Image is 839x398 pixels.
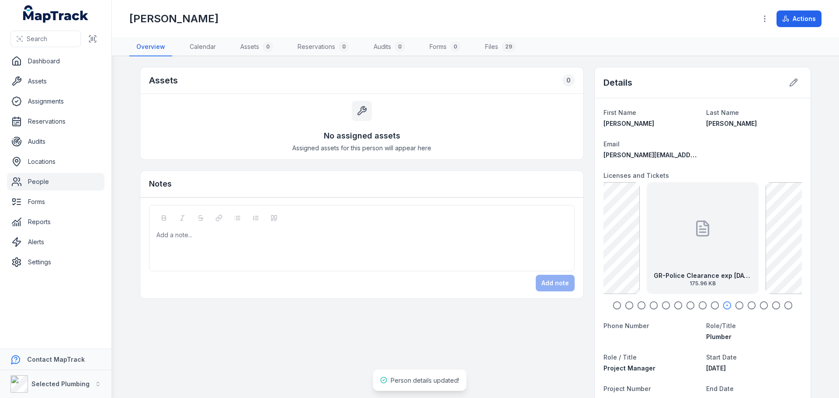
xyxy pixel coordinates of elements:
strong: Contact MapTrack [27,356,85,363]
a: Settings [7,253,104,271]
span: [DATE] [706,364,726,372]
span: Role/Title [706,322,736,329]
h2: Details [603,76,632,89]
a: Forms [7,193,104,211]
span: Last Name [706,109,739,116]
a: Calendar [183,38,223,56]
h1: [PERSON_NAME] [129,12,218,26]
a: Audits [7,133,104,150]
a: Overview [129,38,172,56]
span: 175.96 KB [654,280,752,287]
span: [PERSON_NAME] [706,120,757,127]
a: Alerts [7,233,104,251]
span: Role / Title [603,353,637,361]
a: Assets [7,73,104,90]
span: Email [603,140,620,148]
span: [PERSON_NAME] [603,120,654,127]
a: Assets0 [233,38,280,56]
div: 0 [263,42,273,52]
span: [PERSON_NAME][EMAIL_ADDRESS][DOMAIN_NAME] [603,151,759,159]
div: 0 [450,42,461,52]
a: People [7,173,104,190]
a: Audits0 [367,38,412,56]
a: Forms0 [423,38,468,56]
div: 0 [562,74,575,87]
a: Dashboard [7,52,104,70]
span: Search [27,35,47,43]
a: Reservations0 [291,38,356,56]
div: 0 [339,42,349,52]
strong: GR-Police Clearance exp [DATE] [654,271,752,280]
time: 5/17/2021, 12:00:00 AM [706,364,726,372]
h3: No assigned assets [324,130,400,142]
a: Locations [7,153,104,170]
span: End Date [706,385,734,392]
span: Assigned assets for this person will appear here [292,144,431,152]
a: Files29 [478,38,523,56]
strong: Selected Plumbing [31,380,90,388]
span: Start Date [706,353,737,361]
span: Licenses and Tickets [603,172,669,179]
span: Upload successful [398,377,451,384]
h3: Notes [149,178,172,190]
span: Phone Number [603,322,649,329]
a: Assignments [7,93,104,110]
span: First Name [603,109,636,116]
span: Project Manager [603,364,655,372]
span: Plumber [706,333,732,340]
div: 29 [502,42,516,52]
a: MapTrack [23,5,89,23]
a: Reservations [7,113,104,130]
h2: Assets [149,74,178,87]
a: Reports [7,213,104,231]
button: Search [10,31,81,47]
span: Project Number [603,385,651,392]
button: Actions [777,10,822,27]
div: 0 [395,42,405,52]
